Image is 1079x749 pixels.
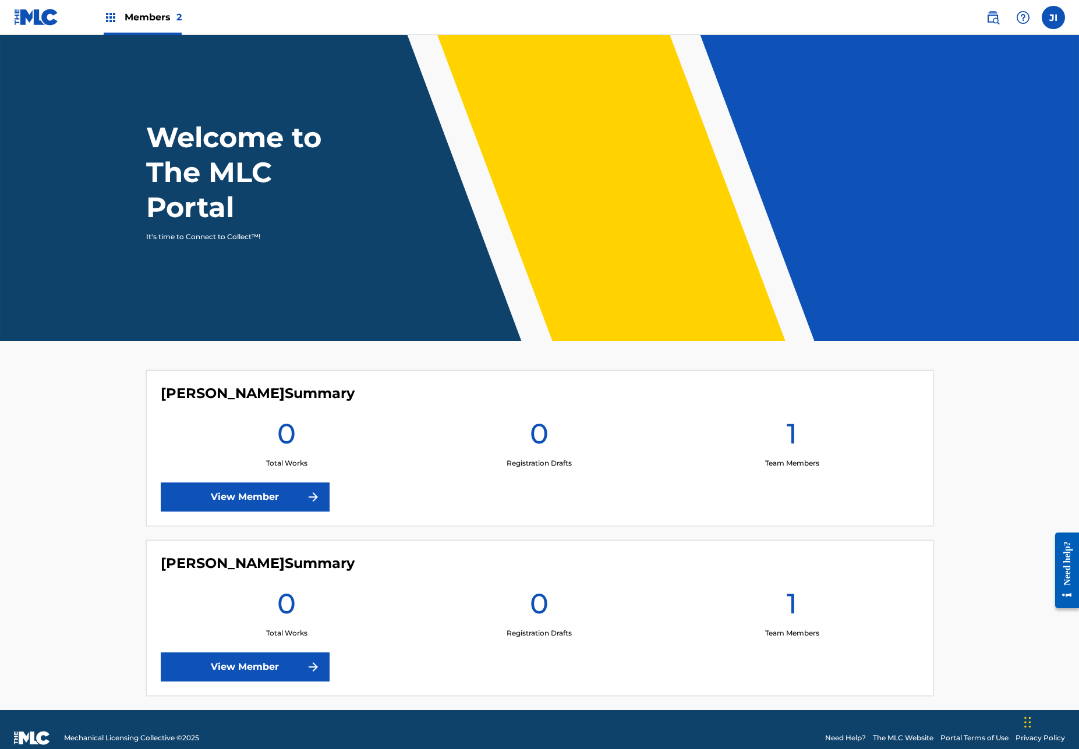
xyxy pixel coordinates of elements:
p: Registration Drafts [507,628,572,638]
img: f7272a7cc735f4ea7f67.svg [306,490,320,504]
a: Need Help? [825,733,866,743]
h1: 0 [277,416,296,458]
div: Help [1011,6,1035,29]
span: Mechanical Licensing Collective © 2025 [64,733,199,743]
p: Total Works [266,628,307,638]
a: View Member [161,482,330,512]
img: f7272a7cc735f4ea7f67.svg [306,660,320,674]
h1: 0 [277,586,296,628]
img: logo [14,731,50,745]
a: View Member [161,652,330,681]
h4: Javier A Inzunza [161,555,355,572]
p: It's time to Connect to Collect™! [146,232,348,242]
img: help [1016,10,1030,24]
a: Privacy Policy [1016,733,1065,743]
img: search [986,10,1000,24]
h1: 1 [787,586,797,628]
img: MLC Logo [14,9,59,26]
h1: 1 [787,416,797,458]
p: Registration Drafts [507,458,572,468]
iframe: Resource Center [1046,522,1079,618]
img: Top Rightsholders [104,10,118,24]
p: Total Works [266,458,307,468]
a: Portal Terms of Use [940,733,1009,743]
iframe: Chat Widget [1021,693,1079,749]
h1: 0 [530,586,549,628]
p: Team Members [765,628,819,638]
h1: 0 [530,416,549,458]
span: 2 [176,12,182,23]
a: The MLC Website [873,733,933,743]
h1: Welcome to The MLC Portal [146,120,364,225]
a: Public Search [981,6,1004,29]
div: Drag [1024,705,1031,740]
p: Team Members [765,458,819,468]
h4: Bruce Torrescano [161,385,355,402]
span: Members [125,10,182,24]
div: User Menu [1042,6,1065,29]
